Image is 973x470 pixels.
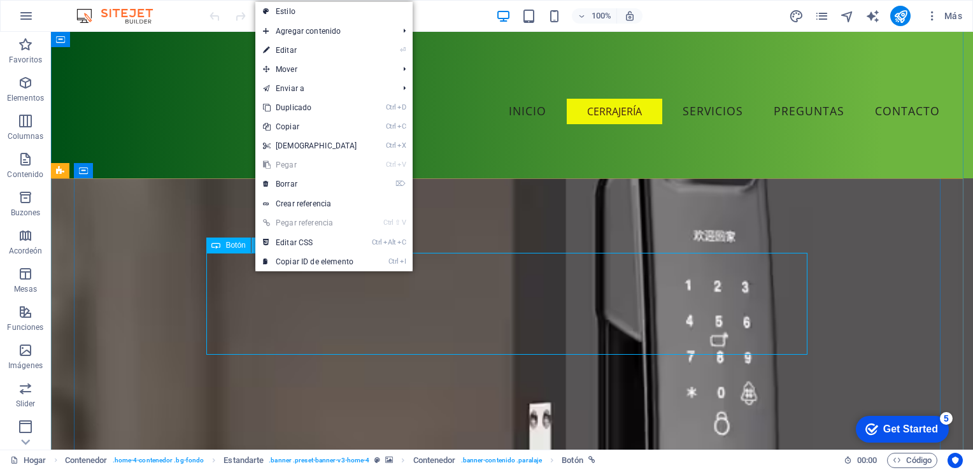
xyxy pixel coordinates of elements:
[113,453,204,468] span: .home-4-contenedor .bg-fondo
[397,122,406,131] i: C
[844,453,877,468] h6: Session time
[276,199,331,208] font: Crear referencia
[413,453,456,468] span: Click to select. Double-click to edit
[8,360,43,371] p: Imágenes
[276,180,297,189] font: Borrar
[865,8,880,24] button: text_generator
[73,8,169,24] img: Logotipo del editor
[386,160,396,169] i: Ctrl
[255,2,413,21] a: Estilo
[386,122,396,131] i: Ctrl
[10,453,46,468] a: Click to cancel selection. Double-click to open Pages
[24,453,46,468] font: Hogar
[255,233,365,252] a: CtrlAltCEditar CSS
[7,169,43,180] p: Contenido
[276,218,333,227] font: Pegar referencia
[11,208,41,218] p: Buzones
[276,65,297,74] font: Mover
[7,93,44,103] p: Elementos
[8,131,44,141] p: Columnas
[383,238,396,246] i: Alt
[276,27,341,36] font: Agregar contenido
[400,257,406,266] i: I
[588,457,595,464] i: This element is linked
[386,103,396,111] i: Ctrl
[276,46,297,55] font: Editar
[788,8,804,24] button: diseño
[276,84,304,93] font: Enviar a
[839,8,855,24] button: navegante
[65,453,595,468] nav: breadcrumb
[255,117,365,136] a: CtrlCCopiar
[865,9,880,24] i: AI Writer
[624,10,636,22] i: On resize automatically adjust zoom level to fit chosen device.
[372,238,382,246] i: Ctrl
[255,194,413,213] a: Crear referencia
[14,284,37,294] p: Mesas
[395,218,401,227] i: ⇧
[386,141,396,150] i: Ctrl
[397,141,406,150] i: X
[814,9,829,24] i: Pages (Ctrl+Alt+S)
[374,457,380,464] i: This element is a customizable preset
[255,79,394,98] a: Enviar a
[388,257,399,266] i: Ctrl
[402,218,406,227] i: V
[893,9,908,24] i: Publish
[890,6,911,26] button: publicar
[269,453,369,468] span: . banner .preset-banner-v3-home-4
[921,6,967,26] button: Más
[276,103,311,112] font: Duplicado
[591,8,611,24] h6: 100%
[276,7,295,16] font: Estilo
[400,46,406,54] i: ⏎
[385,457,393,464] i: This element contains a background
[16,399,36,409] p: Slider
[887,453,937,468] button: Código
[255,98,365,117] a: CtrlDDuplicado
[9,55,42,65] p: Favoritos
[948,453,963,468] button: Centrados en el usuario
[383,218,394,227] i: Ctrl
[944,11,962,21] font: Más
[562,453,583,468] span: Click to select. Double-click to edit
[7,6,100,33] div: Get Started 5 items remaining, 0% complete
[7,322,43,332] p: Funciones
[397,238,406,246] i: C
[906,453,932,468] font: Código
[276,122,299,131] font: Copiar
[225,241,245,249] span: Botón
[224,453,264,468] span: Click to select. Double-click to edit
[572,8,617,24] button: 100%
[276,238,313,247] font: Editar CSS
[789,9,804,24] i: Design (Ctrl+Alt+Y)
[65,453,108,468] span: Click to select. Double-click to edit
[276,160,297,169] font: Pegar
[866,455,868,465] span: :
[255,213,365,232] a: Ctrl⇧VPegar referencia
[255,41,365,60] a: ⏎Editar
[91,3,104,15] div: 5
[34,14,89,25] div: Get Started
[840,9,855,24] i: Navigator
[255,252,365,271] a: CtrlICopiar ID de elemento
[276,257,353,266] font: Copiar ID de elemento
[255,174,365,194] a: ⌦Borrar
[814,8,829,24] button: Páginas
[276,141,357,150] font: [DEMOGRAPHIC_DATA]
[255,155,365,174] a: CtrlVPegar
[397,160,406,169] i: V
[461,453,543,468] span: .banner-contenido .paralaje
[857,453,877,468] span: 00 00
[397,103,406,111] i: D
[255,136,365,155] a: CtrlX[DEMOGRAPHIC_DATA]
[9,246,43,256] p: Acordeón
[395,180,406,188] i: ⌦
